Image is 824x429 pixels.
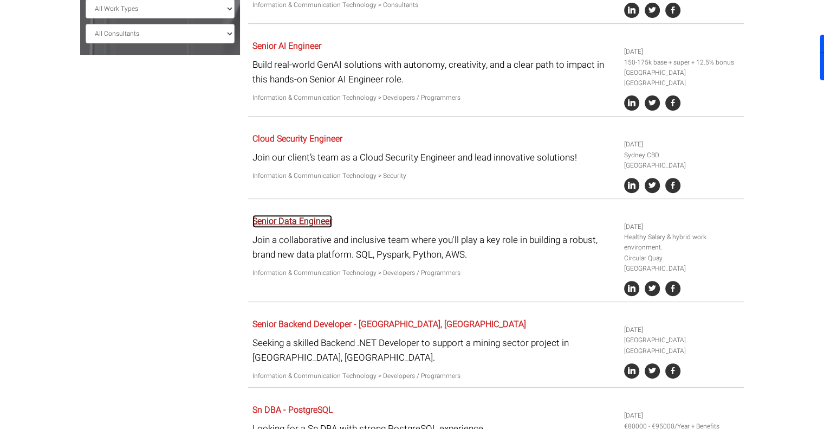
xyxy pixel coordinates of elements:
[252,215,332,228] a: Senior Data Engineer
[624,222,740,232] li: [DATE]
[624,253,740,274] li: Circular Quay [GEOGRAPHIC_DATA]
[624,57,740,68] li: 150-175k base + super + 12.5% bonus
[252,132,342,145] a: Cloud Security Engineer
[624,150,740,171] li: Sydney CBD [GEOGRAPHIC_DATA]
[252,93,616,103] p: Information & Communication Technology > Developers / Programmers
[252,40,321,53] a: Senior AI Engineer
[252,150,616,165] p: Join our client’s team as a Cloud Security Engineer and lead innovative solutions!
[252,233,616,262] p: Join a collaborative and inclusive team where you'll play a key role in building a robust, brand ...
[252,336,616,365] p: Seeking a skilled Backend .NET Developer to support a mining sector project in [GEOGRAPHIC_DATA],...
[252,57,616,87] p: Build real-world GenAI solutions with autonomy, creativity, and a clear path to impact in this ha...
[252,268,616,278] p: Information & Communication Technology > Developers / Programmers
[624,325,740,335] li: [DATE]
[624,47,740,57] li: [DATE]
[252,171,616,181] p: Information & Communication Technology > Security
[624,232,740,253] li: Healthy Salary & hybrid work environment.
[624,68,740,88] li: [GEOGRAPHIC_DATA] [GEOGRAPHIC_DATA]
[624,139,740,150] li: [DATE]
[624,411,740,421] li: [DATE]
[252,371,616,381] p: Information & Communication Technology > Developers / Programmers
[252,318,526,331] a: Senior Backend Developer - [GEOGRAPHIC_DATA], [GEOGRAPHIC_DATA]
[624,335,740,356] li: [GEOGRAPHIC_DATA] [GEOGRAPHIC_DATA]
[252,404,333,417] a: Sn DBA - PostgreSQL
